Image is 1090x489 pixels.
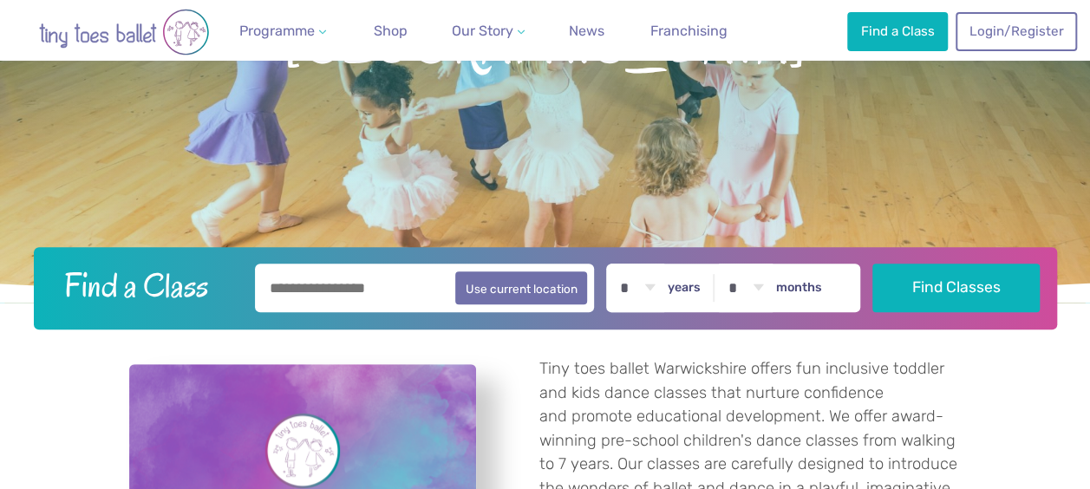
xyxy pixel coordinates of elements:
span: News [569,23,604,39]
a: Programme [232,14,333,49]
button: Find Classes [872,264,1040,312]
span: [GEOGRAPHIC_DATA] [28,11,1062,75]
a: Shop [367,14,414,49]
span: Franchising [650,23,728,39]
a: Find a Class [847,12,948,50]
span: Programme [239,23,315,39]
a: Franchising [643,14,734,49]
a: Our Story [445,14,532,49]
label: years [668,280,701,296]
a: Login/Register [956,12,1077,50]
img: tiny toes ballet [20,9,228,55]
button: Use current location [455,271,588,304]
span: Shop [374,23,408,39]
span: Our Story [452,23,513,39]
h2: Find a Class [50,264,243,307]
a: News [562,14,611,49]
label: months [776,280,822,296]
